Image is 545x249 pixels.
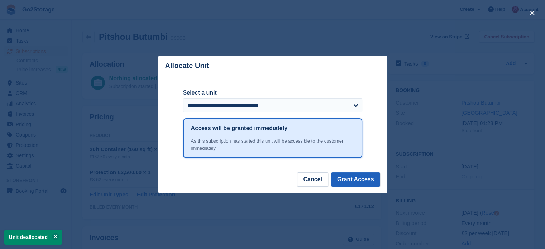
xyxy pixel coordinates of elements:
[191,124,287,133] h1: Access will be granted immediately
[297,172,328,187] button: Cancel
[183,88,362,97] label: Select a unit
[191,138,354,152] div: As this subscription has started this unit will be accessible to the customer immediately.
[165,62,209,70] p: Allocate Unit
[526,7,538,19] button: close
[331,172,380,187] button: Grant Access
[4,230,62,245] p: Unit deallocated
